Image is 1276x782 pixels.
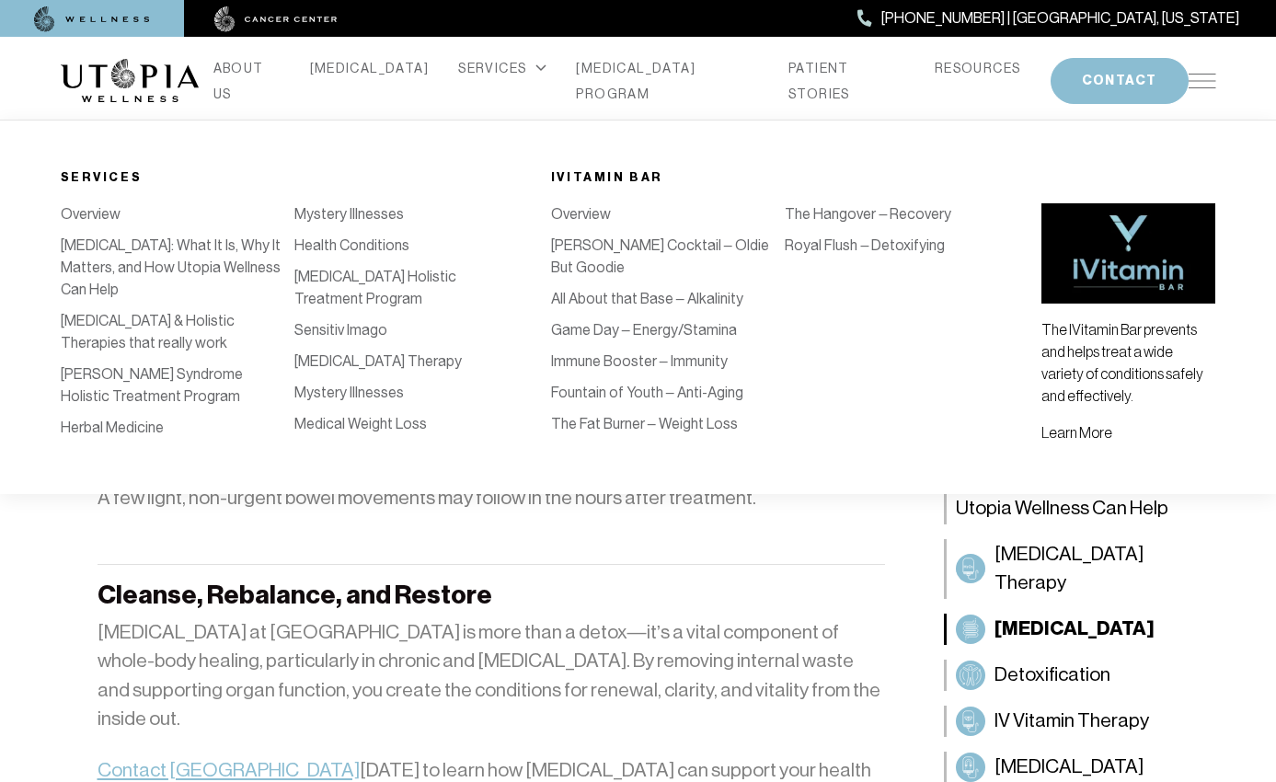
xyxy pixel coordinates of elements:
a: [MEDICAL_DATA] & Holistic Therapies that really work [61,312,235,351]
li: A few light, non-urgent bowel movements may follow in the hours after treatment. [98,484,885,513]
span: Detoxification [994,661,1110,690]
button: CONTACT [1051,58,1189,104]
a: Colon Therapy[MEDICAL_DATA] [944,614,1216,645]
a: Mystery Illnesses [294,384,404,401]
a: Game Day – Energy/Stamina [551,321,737,339]
a: Overview [551,205,611,223]
a: [MEDICAL_DATA] [310,55,430,81]
p: The IVitamin Bar prevents and helps treat a wide variety of conditions safely and effectively. [1041,318,1215,407]
a: Mystery Illnesses [294,205,404,223]
a: Contact [GEOGRAPHIC_DATA] [98,759,360,781]
strong: Cleanse, Rebalance, and Restore [98,580,492,610]
img: wellness [34,6,150,32]
a: Bio-Identical Hormones [529,330,681,348]
a: Fountain of Youth – Anti-Aging [551,384,743,401]
span: [MEDICAL_DATA] Therapy [994,540,1207,598]
span: IV Vitamin Therapy [994,707,1149,736]
div: SERVICES [458,55,546,81]
span: [MEDICAL_DATA] [994,615,1155,644]
p: [MEDICAL_DATA] at [GEOGRAPHIC_DATA] is more than a detox—it’s a vital component of whole-body hea... [98,618,885,734]
span: [PHONE_NUMBER] | [GEOGRAPHIC_DATA], [US_STATE] [881,6,1239,30]
a: IV Vitamin TherapyIV Vitamin Therapy [944,706,1216,737]
div: Services [61,167,529,189]
a: IV Vitamin Therapy [529,205,649,223]
img: Peroxide Therapy [960,558,982,580]
a: [MEDICAL_DATA]: What It Is, Why It Matters, and How Utopia Wellness Can Help [61,236,281,298]
a: The Hangover – Recovery [785,205,951,223]
a: ABOUT US [213,55,281,107]
a: [MEDICAL_DATA] Therapy [294,352,462,370]
img: cancer center [214,6,338,32]
a: Learn More [1041,424,1112,441]
a: Medical Weight Loss [294,415,427,432]
a: [MEDICAL_DATA] [529,299,639,316]
img: logo [61,59,199,103]
a: DetoxificationDetoxification [944,660,1216,691]
img: Detoxification [960,664,982,686]
span: [MEDICAL_DATA] [994,753,1144,782]
a: Peroxide Therapy[MEDICAL_DATA] Therapy [944,539,1216,599]
a: All About that Base – Alkalinity [551,290,743,307]
a: Royal Flush – Detoxifying [785,236,945,254]
a: The Fat Burner – Weight Loss [551,415,738,432]
div: iVitamin Bar [551,167,1019,189]
a: Herbal Medicine [61,419,164,436]
a: [MEDICAL_DATA] PROGRAM [576,55,759,107]
a: [MEDICAL_DATA] [529,268,639,285]
img: Colon Therapy [960,618,982,640]
img: Chelation Therapy [960,756,982,778]
img: IV Vitamin Therapy [960,710,982,732]
a: PATIENT STORIES [788,55,905,107]
img: vitamin bar [1041,203,1215,304]
a: Detoxification [529,236,620,254]
a: [MEDICAL_DATA] Holistic Treatment Program [294,268,456,307]
a: Health Conditions [294,236,409,254]
a: [PERSON_NAME] Syndrome Holistic Treatment Program [61,365,243,405]
a: RESOURCES [935,55,1021,81]
a: Sensitiv Imago [294,321,387,339]
a: [PERSON_NAME] Cocktail – Oldie But Goodie [551,236,769,276]
a: Immune Booster – Immunity [551,352,728,370]
a: Overview [61,205,121,223]
a: [PHONE_NUMBER] | [GEOGRAPHIC_DATA], [US_STATE] [857,6,1239,30]
img: icon-hamburger [1189,74,1216,88]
